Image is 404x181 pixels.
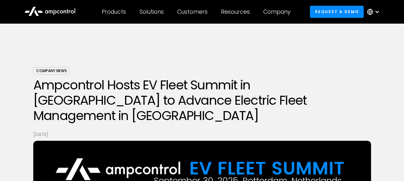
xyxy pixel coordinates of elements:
[33,77,371,123] h1: Ampcontrol Hosts EV Fleet Summit in [GEOGRAPHIC_DATA] to Advance Electric Fleet Management in [GE...
[221,8,250,15] div: Resources
[33,131,371,138] p: [DATE]
[310,6,364,18] a: Request a demo
[177,8,208,15] div: Customers
[139,8,164,15] div: Solutions
[102,8,126,15] div: Products
[33,67,70,75] div: Company News
[263,8,290,15] div: Company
